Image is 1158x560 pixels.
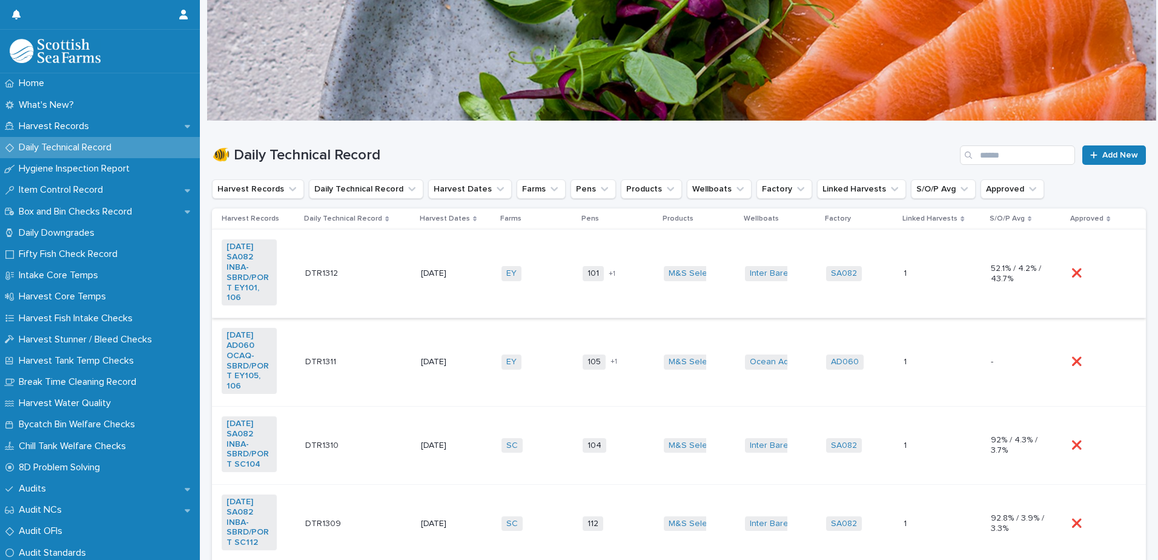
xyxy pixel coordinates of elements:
[1071,266,1084,279] p: ❌
[831,357,859,367] a: AD060
[583,516,603,532] span: 112
[904,516,909,529] p: 1
[991,264,1046,284] p: 52.1% / 4.2% / 43.7%
[420,212,470,225] p: Harvest Dates
[14,504,71,516] p: Audit NCs
[904,438,909,451] p: 1
[14,184,113,196] p: Item Control Record
[14,462,110,473] p: 8D Problem Solving
[14,525,72,537] p: Audit OFIs
[750,268,800,279] a: Inter Barents
[14,398,121,409] p: Harvest Water Quality
[831,441,857,451] a: SA082
[14,376,146,388] p: Break Time Cleaning Record
[750,357,802,367] a: Ocean Aquila
[1082,145,1146,165] a: Add New
[960,145,1075,165] input: Search
[1070,212,1103,225] p: Approved
[14,441,136,452] p: Chill Tank Welfare Checks
[1071,516,1084,529] p: ❌
[227,330,272,392] a: [DATE] AD060 OCAQ-SBRD/PORT EY105, 106
[10,39,101,63] img: mMrefqRFQpe26GRNOUkG
[904,266,909,279] p: 1
[506,441,518,451] a: SC
[991,435,1046,456] p: 92% / 4.3% / 3.7%
[990,212,1025,225] p: S/O/P Avg
[609,270,615,278] span: + 1
[500,212,521,225] p: Farms
[991,513,1046,534] p: 92.8% / 3.9% / 3.3%
[981,179,1044,199] button: Approved
[421,357,476,367] p: [DATE]
[14,227,104,239] p: Daily Downgrades
[1071,438,1084,451] p: ❌
[14,483,56,495] p: Audits
[583,355,606,370] span: 105
[669,441,714,451] a: M&S Select
[831,268,857,279] a: SA082
[14,78,54,89] p: Home
[421,519,476,529] p: [DATE]
[750,519,800,529] a: Inter Barents
[756,179,812,199] button: Factory
[304,212,382,225] p: Daily Technical Record
[305,266,340,279] p: DTR1312
[1102,151,1138,159] span: Add New
[428,179,512,199] button: Harvest Dates
[663,212,693,225] p: Products
[621,179,682,199] button: Products
[1071,355,1084,367] p: ❌
[14,547,96,559] p: Audit Standards
[305,516,343,529] p: DTR1309
[14,419,145,430] p: Bycatch Bin Welfare Checks
[421,441,476,451] p: [DATE]
[14,313,142,324] p: Harvest Fish Intake Checks
[669,519,714,529] a: M&S Select
[506,268,517,279] a: EY
[817,179,906,199] button: Linked Harvests
[305,355,339,367] p: DTR1311
[421,268,476,279] p: [DATE]
[904,355,909,367] p: 1
[14,248,127,260] p: Fifty Fish Check Record
[14,99,84,111] p: What's New?
[744,212,779,225] p: Wellboats
[991,357,1046,367] p: -
[212,147,955,164] h1: 🐠 Daily Technical Record
[14,334,162,345] p: Harvest Stunner / Bleed Checks
[911,179,976,199] button: S/O/P Avg
[687,179,752,199] button: Wellboats
[583,438,606,453] span: 104
[14,270,108,281] p: Intake Core Temps
[583,266,604,281] span: 101
[831,519,857,529] a: SA082
[610,358,617,365] span: + 1
[212,179,304,199] button: Harvest Records
[227,419,272,470] a: [DATE] SA082 INBA-SBRD/PORT SC104
[309,179,423,199] button: Daily Technical Record
[14,121,99,132] p: Harvest Records
[571,179,616,199] button: Pens
[517,179,566,199] button: Farms
[669,268,714,279] a: M&S Select
[669,357,714,367] a: M&S Select
[825,212,851,225] p: Factory
[902,212,958,225] p: Linked Harvests
[227,497,272,548] a: [DATE] SA082 INBA-SBRD/PORT SC112
[581,212,599,225] p: Pens
[212,318,1146,407] tr: [DATE] AD060 OCAQ-SBRD/PORT EY105, 106 DTR1311DTR1311 [DATE]EY 105+1M&S Select Ocean Aquila AD060...
[212,230,1146,318] tr: [DATE] SA082 INBA-SBRD/PORT EY101, 106 DTR1312DTR1312 [DATE]EY 101+1M&S Select Inter Barents SA08...
[750,441,800,451] a: Inter Barents
[227,242,272,303] a: [DATE] SA082 INBA-SBRD/PORT EY101, 106
[14,355,144,367] p: Harvest Tank Temp Checks
[14,291,116,302] p: Harvest Core Temps
[506,357,517,367] a: EY
[212,406,1146,484] tr: [DATE] SA082 INBA-SBRD/PORT SC104 DTR1310DTR1310 [DATE]SC 104M&S Select Inter Barents SA082 11 92...
[14,206,142,218] p: Box and Bin Checks Record
[14,142,121,153] p: Daily Technical Record
[305,438,341,451] p: DTR1310
[14,163,139,175] p: Hygiene Inspection Report
[222,212,279,225] p: Harvest Records
[506,519,518,529] a: SC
